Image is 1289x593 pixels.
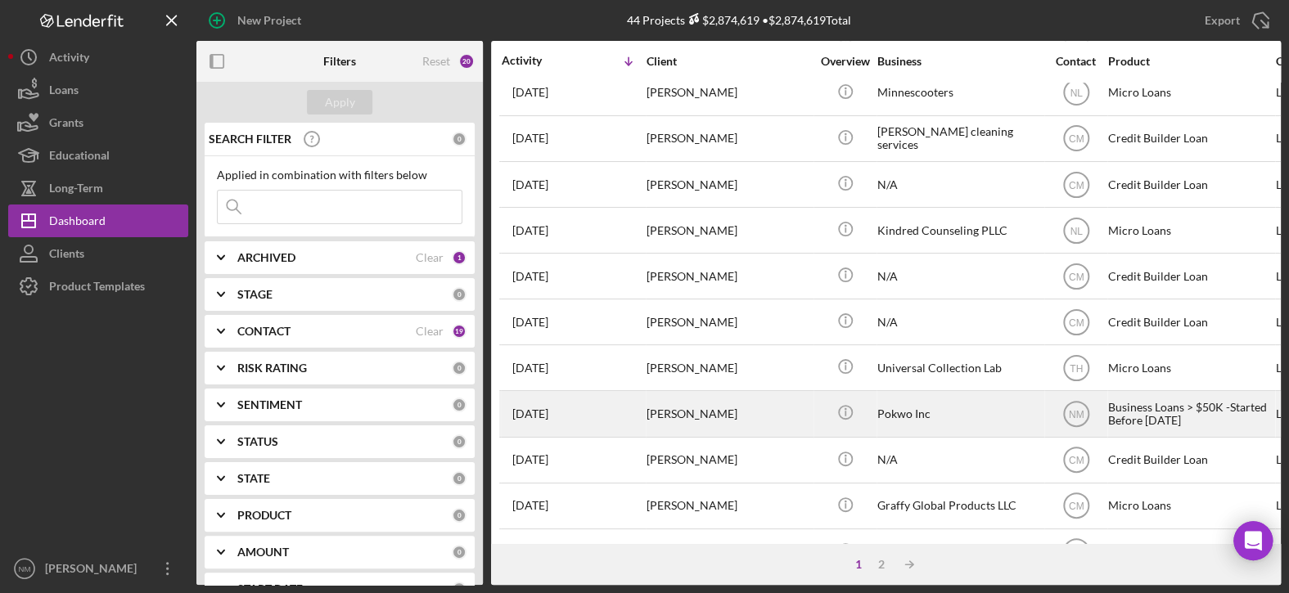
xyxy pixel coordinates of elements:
div: Export [1205,4,1240,37]
div: [PERSON_NAME] [647,300,810,344]
div: Client [647,55,810,68]
div: Dashboard [49,204,106,241]
div: 0 [452,398,466,412]
div: Credit Builder Loan [1108,300,1272,344]
div: Activity [49,41,89,78]
div: Product Templates [49,270,145,307]
button: Activity [8,41,188,74]
text: CM [1068,455,1084,466]
text: NL [1070,88,1083,99]
text: NL [1070,225,1083,236]
text: CM [1068,271,1084,282]
div: Credit Builder Loan [1108,254,1272,298]
time: 2025-07-14 02:34 [512,499,548,512]
div: 0 [452,545,466,559]
div: Micro Loans [1108,530,1272,573]
div: Pokwo Inc [877,392,1041,435]
div: Minnescooters [877,71,1041,115]
div: Contact [1045,55,1106,68]
time: 2025-07-30 09:09 [512,224,548,237]
div: 0 [452,508,466,523]
div: Business [877,55,1041,68]
b: SEARCH FILTER [209,133,291,146]
div: [PERSON_NAME] [647,346,810,389]
time: 2025-07-29 17:02 [512,270,548,283]
div: 20 [458,53,475,70]
div: 0 [452,361,466,375]
div: [PERSON_NAME] [647,71,810,115]
button: Loans [8,74,188,106]
button: Export [1188,4,1281,37]
div: [PERSON_NAME] [647,117,810,160]
div: [PERSON_NAME] [877,530,1041,573]
div: N/A [877,438,1041,482]
b: Filters [323,55,356,68]
time: 2025-08-04 13:49 [512,86,548,99]
a: Long-Term [8,172,188,204]
div: N/A [877,300,1041,344]
div: New Project [237,4,301,37]
div: Credit Builder Loan [1108,438,1272,482]
div: Open Intercom Messenger [1233,521,1273,560]
time: 2025-07-28 20:47 [512,316,548,329]
button: New Project [196,4,318,37]
div: [PERSON_NAME] [647,163,810,206]
b: RISK RATING [237,362,307,375]
div: Reset [422,55,450,68]
text: CM [1068,133,1084,145]
div: [PERSON_NAME] [647,392,810,435]
div: 1 [452,250,466,265]
time: 2025-08-02 22:37 [512,132,548,145]
div: Apply [325,90,355,115]
div: Clients [49,237,84,274]
div: Long-Term [49,172,103,209]
div: 0 [452,287,466,302]
b: SENTIMENT [237,398,302,411]
div: 0 [452,434,466,449]
div: 44 Projects • $2,874,619 Total [627,13,851,27]
button: Product Templates [8,270,188,303]
button: Dashboard [8,204,188,237]
div: Applied in combination with filters below [217,168,462,182]
div: [PERSON_NAME] [647,530,810,573]
text: CM [1068,179,1084,191]
div: N/A [877,254,1041,298]
div: 19 [452,324,466,339]
div: 1 [847,558,870,571]
div: 2 [870,558,893,571]
div: Loans [49,74,79,110]
b: STATE [237,472,270,485]
a: Grants [8,106,188,139]
div: Graffy Global Products LLC [877,484,1041,528]
div: Micro Loans [1108,209,1272,252]
div: Clear [416,251,444,264]
div: Micro Loans [1108,71,1272,115]
div: 0 [452,132,466,146]
button: Educational [8,139,188,172]
button: Clients [8,237,188,270]
text: CM [1068,501,1084,512]
div: Overview [814,55,876,68]
div: Activity [502,54,574,67]
div: [PERSON_NAME] [647,254,810,298]
div: Micro Loans [1108,346,1272,389]
text: NM [1068,409,1084,420]
div: [PERSON_NAME] [647,484,810,528]
button: NM[PERSON_NAME] [8,552,188,585]
div: Clear [416,325,444,338]
time: 2025-07-31 22:18 [512,178,548,191]
time: 2025-07-14 15:42 [512,453,548,466]
div: [PERSON_NAME] cleaning services [877,117,1041,160]
div: Educational [49,139,110,176]
div: Business Loans > $50K -Started Before [DATE] [1108,392,1272,435]
div: Product [1108,55,1272,68]
div: 0 [452,471,466,486]
text: CM [1068,317,1084,328]
div: Grants [49,106,83,143]
div: Credit Builder Loan [1108,163,1272,206]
